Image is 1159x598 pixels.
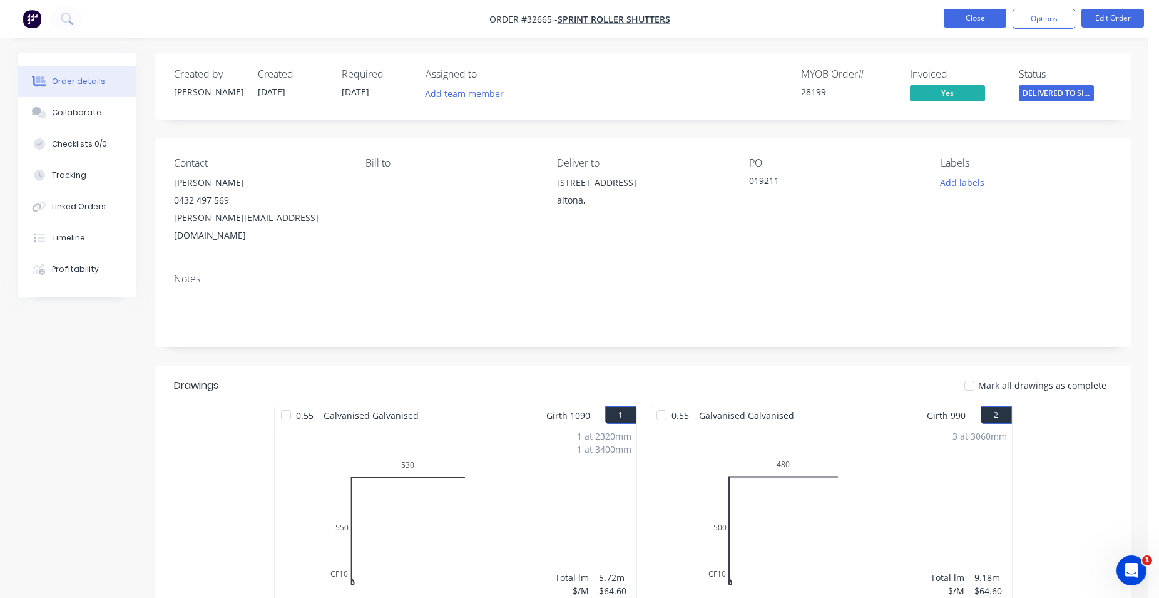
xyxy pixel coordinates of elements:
[174,174,345,244] div: [PERSON_NAME]0432 497 569[PERSON_NAME][EMAIL_ADDRESS][DOMAIN_NAME]
[557,157,728,169] div: Deliver to
[974,584,1007,597] div: $64.60
[1116,555,1146,585] iframe: Intercom live chat
[18,254,136,285] button: Profitability
[941,157,1112,169] div: Labels
[801,68,895,80] div: MYOB Order #
[749,174,906,192] div: 019211
[978,379,1106,392] span: Mark all drawings as complete
[666,406,694,425] span: 0.55
[174,378,218,393] div: Drawings
[418,85,510,102] button: Add team member
[910,68,1004,80] div: Invoiced
[934,174,991,191] button: Add labels
[52,107,101,118] div: Collaborate
[1019,68,1113,80] div: Status
[555,571,589,584] div: Total lm
[174,192,345,209] div: 0432 497 569
[342,68,411,80] div: Required
[291,406,319,425] span: 0.55
[952,430,1007,443] div: 3 at 3060mm
[23,9,41,28] img: Factory
[52,264,99,275] div: Profitability
[489,13,558,25] span: Order #32665 -
[18,66,136,97] button: Order details
[557,174,728,214] div: [STREET_ADDRESS]altona,
[546,406,590,425] span: Girth 1090
[319,406,424,425] span: Galvanised Galvanised
[557,192,728,209] div: altona,
[258,86,285,98] span: [DATE]
[174,68,243,80] div: Created by
[52,138,107,150] div: Checklists 0/0
[1019,85,1094,101] span: DELIVERED TO SI...
[18,222,136,254] button: Timeline
[18,160,136,191] button: Tracking
[18,128,136,160] button: Checklists 0/0
[577,430,631,443] div: 1 at 2320mm
[52,201,106,212] div: Linked Orders
[18,97,136,128] button: Collaborate
[18,191,136,222] button: Linked Orders
[426,68,551,80] div: Assigned to
[927,406,966,425] span: Girth 990
[174,85,243,98] div: [PERSON_NAME]
[174,174,345,192] div: [PERSON_NAME]
[1013,9,1075,29] button: Options
[174,273,1113,285] div: Notes
[599,571,631,584] div: 5.72m
[944,9,1006,28] button: Close
[174,209,345,244] div: [PERSON_NAME][EMAIL_ADDRESS][DOMAIN_NAME]
[931,584,964,597] div: $/M
[577,443,631,456] div: 1 at 3400mm
[1142,555,1152,565] span: 1
[258,68,327,80] div: Created
[426,85,511,102] button: Add team member
[974,571,1007,584] div: 9.18m
[749,157,921,169] div: PO
[1081,9,1144,28] button: Edit Order
[694,406,799,425] span: Galvanised Galvanised
[342,86,369,98] span: [DATE]
[52,232,85,244] div: Timeline
[174,157,345,169] div: Contact
[365,157,537,169] div: Bill to
[599,584,631,597] div: $64.60
[931,571,964,584] div: Total lm
[555,584,589,597] div: $/M
[1019,85,1094,104] button: DELIVERED TO SI...
[910,85,985,101] span: Yes
[605,406,636,424] button: 1
[52,76,105,87] div: Order details
[557,174,728,192] div: [STREET_ADDRESS]
[981,406,1012,424] button: 2
[558,13,670,25] a: SPRINT ROLLER SHUTTERS
[801,85,895,98] div: 28199
[52,170,86,181] div: Tracking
